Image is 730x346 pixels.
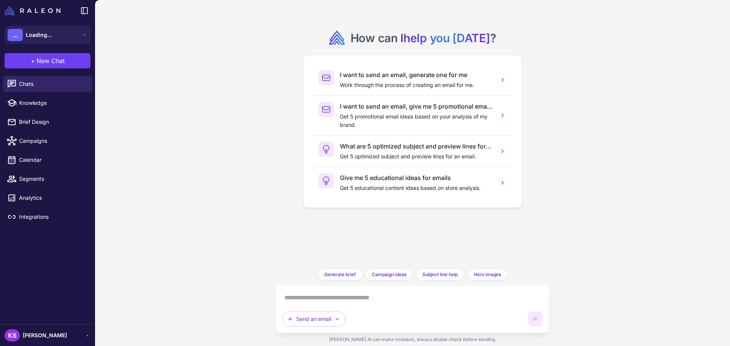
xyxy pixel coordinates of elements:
span: [PERSON_NAME] [23,331,67,340]
span: Brief Design [19,118,86,126]
div: KS [5,329,20,341]
p: Work through the process of creating an email for me. [340,81,493,89]
span: New Chat [36,56,65,65]
span: Campaigns [19,137,86,145]
h3: What are 5 optimized subject and preview lines for an email? [340,142,493,151]
button: +New Chat [5,53,90,68]
span: Chats [19,80,86,88]
a: Campaigns [3,133,92,149]
button: ...Loading... [5,26,90,44]
span: Loading... [26,31,52,39]
button: Subject line help [416,269,464,281]
a: Brief Design [3,114,92,130]
div: [PERSON_NAME] AI can make mistakes, always double check before sending. [276,333,549,346]
button: Campaign ideas [365,269,413,281]
span: Campaign ideas [372,271,406,278]
h3: Give me 5 educational ideas for emails [340,173,493,182]
h3: I want to send an email, generate one for me [340,70,493,79]
a: Chats [3,76,92,92]
span: Generate brief [324,271,356,278]
a: Knowledge [3,95,92,111]
p: Get 5 educational content ideas based on store analysis. [340,184,493,192]
h2: How can I ? [351,30,496,46]
span: help you [DATE] [403,31,490,45]
span: Subject line help [422,271,458,278]
a: Integrations [3,209,92,225]
p: Get 5 promotional email ideas based on your analysis of my brand. [340,112,493,129]
span: Integrations [19,213,86,221]
div: ... [8,29,23,41]
button: Generate brief [318,269,362,281]
span: Analytics [19,194,86,202]
span: Calendar [19,156,86,164]
span: Hero images [474,271,501,278]
button: Send an email [282,311,345,327]
span: Knowledge [19,99,86,107]
span: + [31,56,35,65]
a: Analytics [3,190,92,206]
a: Segments [3,171,92,187]
span: Segments [19,175,86,183]
img: Raleon Logo [5,6,60,15]
p: Get 5 optimized subject and preview lines for an email. [340,152,493,161]
button: Hero images [467,269,508,281]
h3: I want to send an email, give me 5 promotional email ideas. [340,102,493,111]
a: Calendar [3,152,92,168]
